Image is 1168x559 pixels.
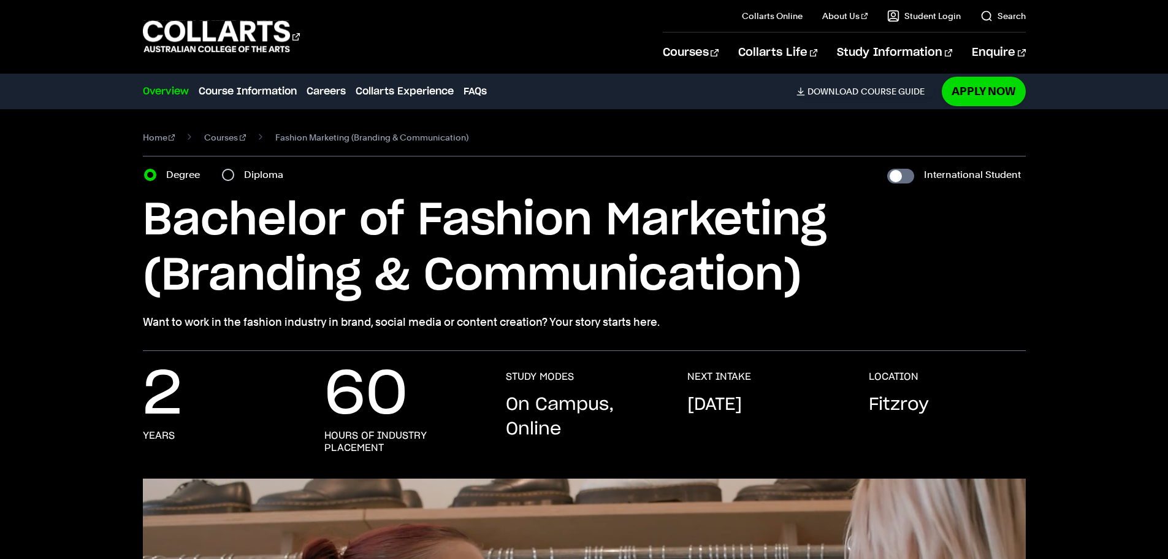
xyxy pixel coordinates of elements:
[869,393,929,417] p: Fitzroy
[869,371,918,383] h3: LOCATION
[356,84,454,99] a: Collarts Experience
[307,84,346,99] a: Careers
[143,129,175,146] a: Home
[942,77,1026,106] a: Apply Now
[506,371,574,383] h3: STUDY MODES
[822,10,868,22] a: About Us
[143,193,1026,304] h1: Bachelor of Fashion Marketing (Branding & Communication)
[837,33,952,73] a: Study Information
[972,33,1025,73] a: Enquire
[807,86,858,97] span: Download
[742,10,803,22] a: Collarts Online
[143,371,182,420] p: 2
[244,166,291,183] label: Diploma
[887,10,961,22] a: Student Login
[663,33,719,73] a: Courses
[199,84,297,99] a: Course Information
[143,430,175,442] h3: years
[324,371,408,420] p: 60
[324,430,481,454] h3: hours of industry placement
[506,393,663,442] p: On Campus, Online
[924,166,1021,183] label: International Student
[143,314,1026,331] p: Want to work in the fashion industry in brand, social media or content creation? Your story start...
[687,371,751,383] h3: NEXT INTAKE
[275,129,468,146] span: Fashion Marketing (Branding & Communication)
[796,86,934,97] a: DownloadCourse Guide
[166,166,207,183] label: Degree
[464,84,487,99] a: FAQs
[738,33,817,73] a: Collarts Life
[687,393,742,417] p: [DATE]
[143,84,189,99] a: Overview
[143,19,300,54] div: Go to homepage
[204,129,246,146] a: Courses
[980,10,1026,22] a: Search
